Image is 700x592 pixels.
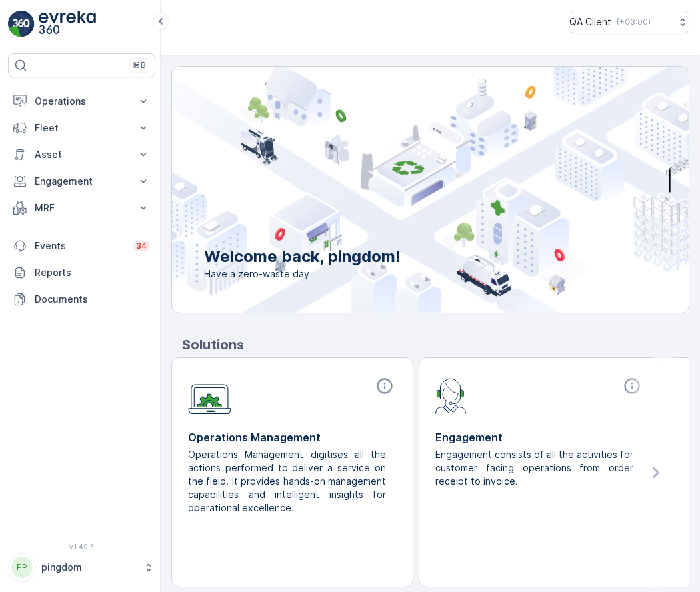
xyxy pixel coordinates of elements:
[435,429,644,445] p: Engagement
[204,267,401,281] span: Have a zero-waste day
[8,286,155,313] a: Documents
[35,121,129,135] p: Fleet
[569,11,689,33] button: QA Client(+03:00)
[188,448,386,515] p: Operations Management digitises all the actions performed to deliver a service on the field. It p...
[133,60,146,71] p: ⌘B
[435,377,467,414] img: module-icon
[188,377,231,415] img: module-icon
[41,561,137,574] p: pingdom
[435,448,633,488] p: Engagement consists of all the activities for customer facing operations from order receipt to in...
[8,11,35,37] img: logo
[8,88,155,115] button: Operations
[112,67,689,313] img: city illustration
[569,15,611,29] p: QA Client
[8,195,155,221] button: MRF
[35,175,129,188] p: Engagement
[39,11,96,37] img: logo_light-DOdMpM7g.png
[204,246,401,267] p: Welcome back, pingdom!
[136,241,147,251] p: 34
[35,239,125,253] p: Events
[8,259,155,286] a: Reports
[8,115,155,141] button: Fleet
[11,557,33,578] div: PP
[8,543,155,551] span: v 1.49.3
[35,293,150,306] p: Documents
[182,335,689,355] p: Solutions
[35,201,129,215] p: MRF
[35,148,129,161] p: Asset
[8,168,155,195] button: Engagement
[35,95,129,108] p: Operations
[617,17,651,27] p: ( +03:00 )
[8,233,155,259] a: Events34
[8,141,155,168] button: Asset
[188,429,397,445] p: Operations Management
[35,266,150,279] p: Reports
[8,553,155,581] button: PPpingdom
